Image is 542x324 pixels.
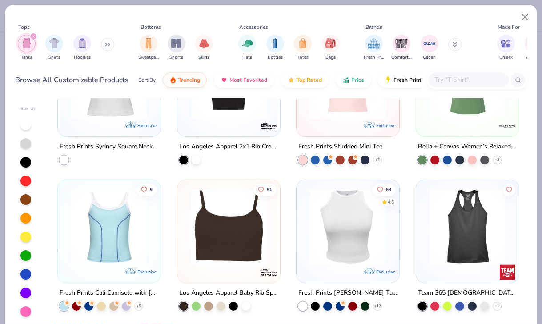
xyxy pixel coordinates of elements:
[73,35,91,61] button: filter button
[49,38,60,48] img: Shirts Image
[423,37,436,50] img: Gildan Image
[67,189,152,265] img: c9278497-07b0-4b89-88bf-435e93a5fff2
[168,35,185,61] div: filter for Shorts
[365,23,382,31] div: Brands
[498,23,520,31] div: Made For
[498,263,516,281] img: Team 365 logo
[199,38,209,48] img: Skirts Image
[386,187,391,192] span: 63
[238,35,256,61] button: filter button
[434,75,502,85] input: Try "T-Shirt"
[499,54,513,61] span: Unisex
[186,189,271,265] img: 806829dd-1c22-4937-9a35-1c80dd7c627b
[73,35,91,61] div: filter for Hoodies
[138,76,156,84] div: Sort By
[497,35,515,61] button: filter button
[239,23,268,31] div: Accessories
[373,183,396,196] button: Like
[259,263,277,281] img: Los Angeles Apparel logo
[298,287,397,298] div: Fresh Prints [PERSON_NAME] Tank Top
[294,35,312,61] div: filter for Totes
[297,54,309,61] span: Totes
[150,187,153,192] span: 9
[21,54,32,61] span: Tanks
[425,189,510,265] img: 8edcbd6a-8088-41b0-9de9-5fd5605344f3
[179,141,278,152] div: Los Angeles Apparel 2x1 Rib Crop Tank
[138,35,159,61] button: filter button
[238,35,256,61] div: filter for Hats
[198,54,210,61] span: Skirts
[18,35,36,61] div: filter for Tanks
[214,72,274,88] button: Most Favorited
[375,157,380,162] span: + 7
[376,268,395,274] span: Exclusive
[418,141,517,152] div: Bella + Canvas Women’s Relaxed Jersey Tank
[138,54,159,61] span: Sweatpants
[336,72,371,88] button: Price
[305,42,390,118] img: 1a2c6ba4-25a5-4a7c-813e-5408472945e7
[395,37,408,50] img: Comfort Colors Image
[137,122,157,128] span: Exclusive
[517,9,534,26] button: Close
[169,54,183,61] span: Shorts
[325,38,335,48] img: Bags Image
[378,72,481,88] button: Fresh Prints Flash
[270,38,280,48] img: Bottles Image
[385,76,392,84] img: flash.gif
[77,38,87,48] img: Hoodies Image
[266,35,284,61] div: filter for Bottles
[195,35,213,61] button: filter button
[195,35,213,61] div: filter for Skirts
[364,35,384,61] button: filter button
[138,35,159,61] div: filter for Sweatpants
[163,72,207,88] button: Trending
[168,35,185,61] button: filter button
[503,183,515,196] button: Like
[423,54,436,61] span: Gildan
[186,42,271,118] img: 6c4b066c-2f15-42b2-bf81-c85d51316157
[374,303,381,308] span: + 12
[391,35,412,61] div: filter for Comfort Colors
[281,72,329,88] button: Top Rated
[391,35,412,61] button: filter button
[495,303,499,308] span: + 1
[137,268,157,274] span: Exclusive
[18,23,30,31] div: Tops
[268,54,283,61] span: Bottles
[169,76,177,84] img: trending.gif
[322,35,340,61] button: filter button
[242,38,253,48] img: Hats Image
[60,141,159,152] div: Fresh Prints Sydney Square Neck Tank Top with Bow
[137,183,157,196] button: Like
[421,35,438,61] div: filter for Gildan
[325,54,336,61] span: Bags
[178,76,200,84] span: Trending
[526,54,542,61] span: Women
[297,76,322,84] span: Top Rated
[60,287,159,298] div: Fresh Prints Cali Camisole with [PERSON_NAME]
[141,23,161,31] div: Bottoms
[266,35,284,61] button: filter button
[18,105,36,112] div: Filter By
[242,54,252,61] span: Hats
[364,35,384,61] div: filter for Fresh Prints
[498,117,516,135] img: Bella + Canvas logo
[74,54,91,61] span: Hoodies
[322,35,340,61] div: filter for Bags
[67,42,152,118] img: 38347b0a-c013-4da9-8435-963b962c47ba
[288,76,295,84] img: TopRated.gif
[425,42,510,118] img: 6b6ef8a4-a5d1-4939-a5e5-560a2f8b6872
[137,303,141,308] span: + 5
[391,54,412,61] span: Comfort Colors
[179,287,278,298] div: Los Angeles Apparel Baby Rib Spaghetti Crop Tank
[305,189,390,265] img: 72ba704f-09a2-4d3f-9e57-147d586207a1
[294,35,312,61] button: filter button
[18,35,36,61] button: filter button
[171,38,181,48] img: Shorts Image
[45,35,63,61] div: filter for Shirts
[15,75,128,85] div: Browse All Customizable Products
[421,35,438,61] button: filter button
[351,76,364,84] span: Price
[388,199,394,205] div: 4.6
[501,38,511,48] img: Unisex Image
